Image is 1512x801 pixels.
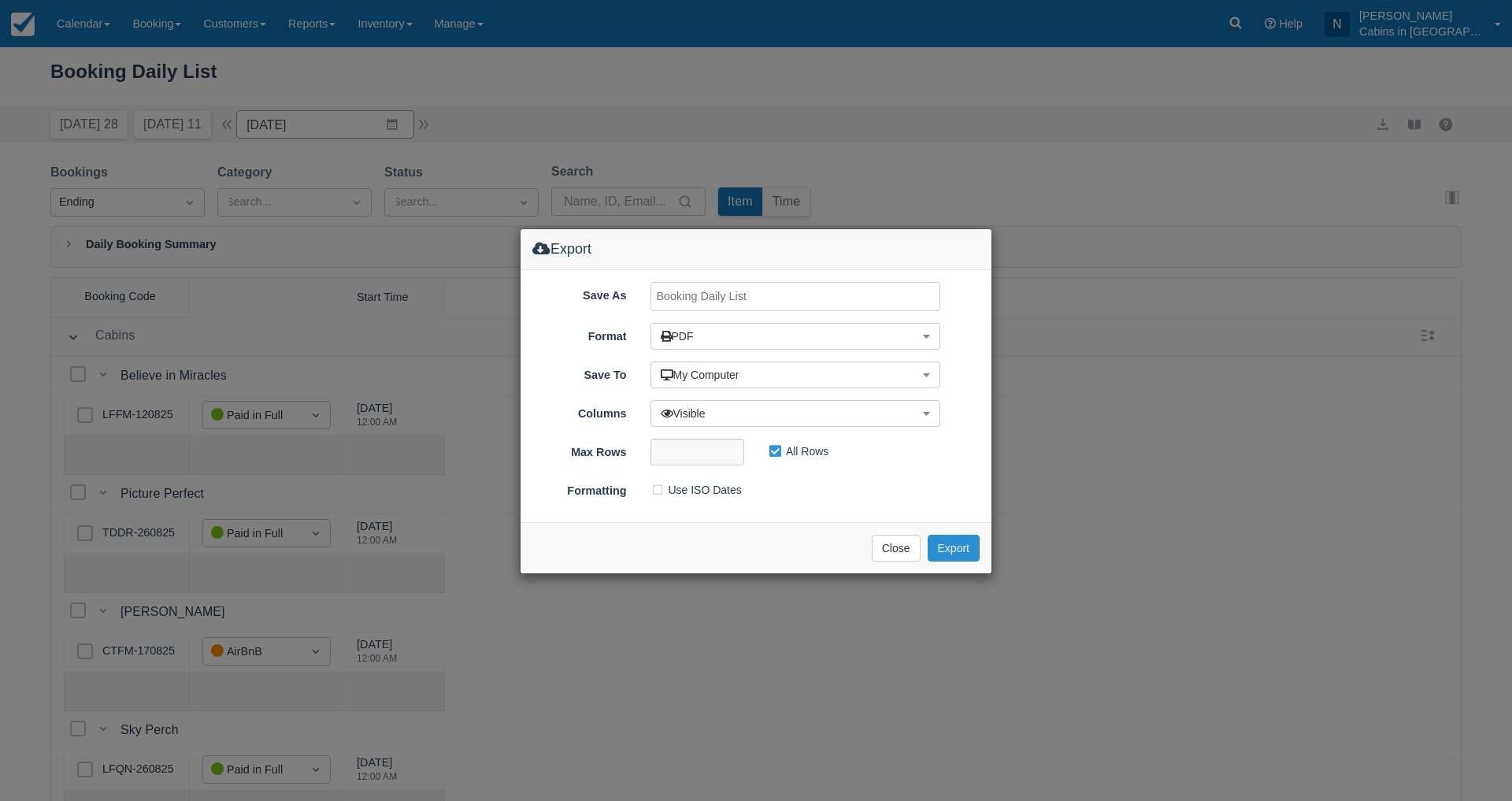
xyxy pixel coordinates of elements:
[650,282,941,311] input: Booking Daily List
[928,535,980,562] button: Export
[650,400,941,427] button: Visible
[532,241,980,258] h4: Export
[521,362,639,384] label: Save To
[650,362,941,388] button: My Computer
[521,400,639,422] label: Columns
[521,439,639,461] label: Max Rows
[521,477,639,499] label: Formatting
[650,323,941,350] button: PDF
[521,282,639,304] label: Save As
[650,478,752,502] label: Use ISO Dates
[768,444,839,457] span: All Rows
[872,535,921,562] button: Close
[521,323,639,345] label: Format
[661,407,706,420] span: Visible
[768,439,839,463] label: All Rows
[661,330,694,343] span: PDF
[650,483,752,495] span: Use ISO Dates
[661,369,739,381] span: My Computer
